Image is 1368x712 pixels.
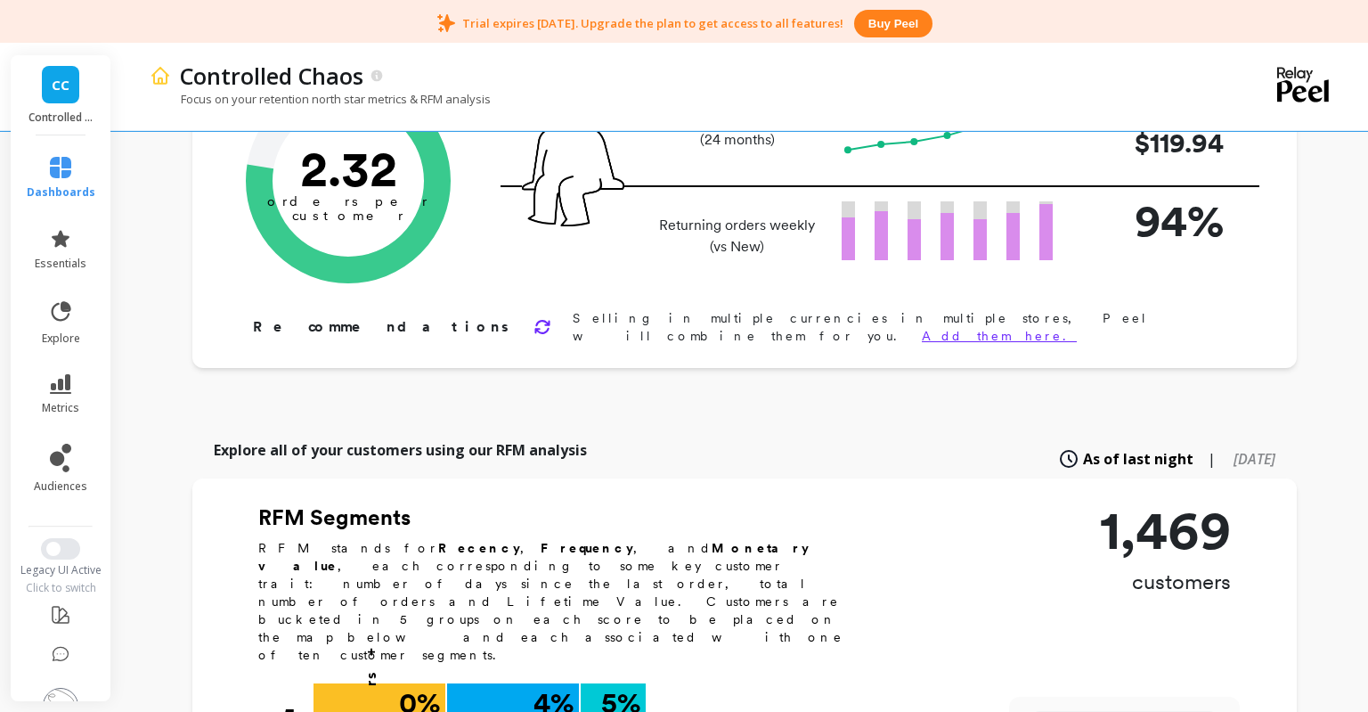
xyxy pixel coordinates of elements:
[9,563,113,577] div: Legacy UI Active
[462,15,843,31] p: Trial expires [DATE]. Upgrade the plan to get access to all features!
[438,541,520,555] b: Recency
[300,139,397,198] text: 2.32
[150,91,491,107] p: Focus on your retention north star metrics & RFM analysis
[27,185,95,200] span: dashboards
[541,541,633,555] b: Frequency
[28,110,94,125] p: Controlled Chaos
[35,257,86,271] span: essentials
[1081,123,1224,163] p: $119.94
[9,581,113,595] div: Click to switch
[258,539,864,664] p: RFM stands for , , and , each corresponding to some key customer trait: number of days since the ...
[1083,448,1193,470] span: As of last night
[214,439,587,461] p: Explore all of your customers using our RFM analysis
[42,401,79,415] span: metrics
[1100,568,1231,596] p: customers
[42,331,80,346] span: explore
[1100,503,1231,557] p: 1,469
[150,65,171,86] img: header icon
[922,329,1077,343] a: Add them here.
[258,503,864,532] h2: RFM Segments
[52,75,69,95] span: CC
[34,479,87,494] span: audiences
[41,538,80,560] button: Switch to New UI
[573,309,1240,345] p: Selling in multiple currencies in multiple stores, Peel will combine them for you.
[267,193,429,209] tspan: orders per
[654,215,820,258] p: Returning orders weekly (vs New)
[854,10,932,37] button: Buy peel
[1081,187,1224,254] p: 94%
[522,77,624,226] img: pal seatted on line
[292,208,405,224] tspan: customer
[1234,449,1275,469] span: [DATE]
[180,61,363,91] p: Controlled Chaos
[1208,448,1216,470] span: |
[253,316,512,338] p: Recommendations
